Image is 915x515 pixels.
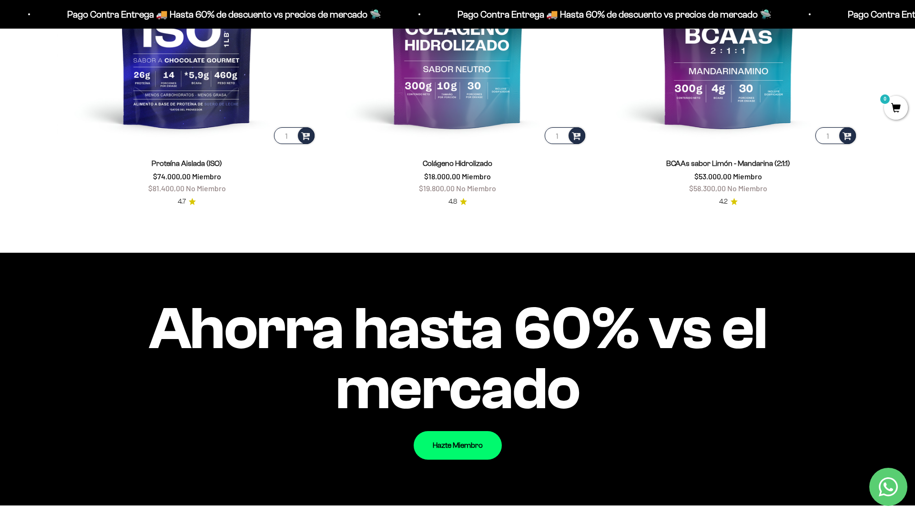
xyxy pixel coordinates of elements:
a: Colágeno Hidrolizado [423,159,492,167]
a: 4.84.8 de 5.0 estrellas [448,196,467,207]
a: 4.24.2 de 5.0 estrellas [719,196,738,207]
span: No Miembro [727,184,767,193]
span: Miembro [192,172,221,181]
p: Pago Contra Entrega 🚚 Hasta 60% de descuento vs precios de mercado 🛸 [457,7,771,22]
span: Miembro [462,172,491,181]
span: 4.2 [719,196,728,207]
a: Hazte Miembro [414,431,502,460]
a: Proteína Aislada (ISO) [152,159,222,167]
span: No Miembro [186,184,226,193]
span: $53.000,00 [694,172,732,181]
span: No Miembro [456,184,496,193]
span: $58.300,00 [689,184,726,193]
span: Miembro [733,172,762,181]
p: Pago Contra Entrega 🚚 Hasta 60% de descuento vs precios de mercado 🛸 [66,7,380,22]
mark: 0 [879,93,891,105]
span: 4.8 [448,196,457,207]
a: 0 [884,103,908,114]
span: 4.7 [178,196,186,207]
a: BCAAs sabor Limón - Mandarina (2:1:1) [666,159,790,167]
span: $18.000,00 [424,172,460,181]
impact-text: Ahorra hasta 60% vs el mercado [57,299,858,419]
span: $74.000,00 [153,172,191,181]
span: $19.800,00 [419,184,455,193]
span: $81.400,00 [148,184,184,193]
a: 4.74.7 de 5.0 estrellas [178,196,196,207]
